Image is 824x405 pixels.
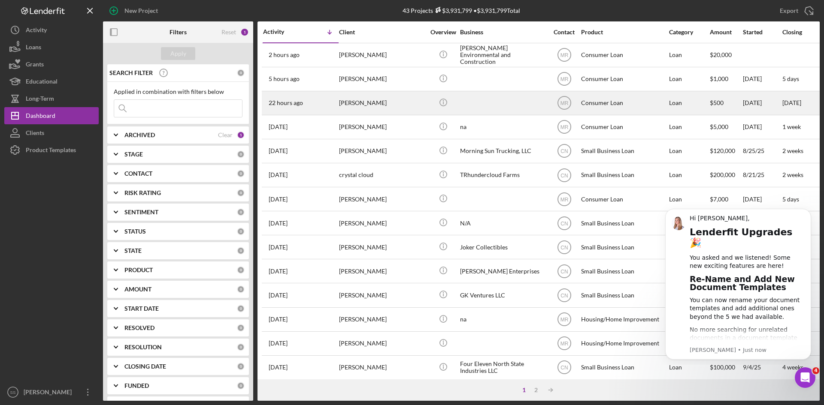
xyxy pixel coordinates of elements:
div: 0 [237,69,245,77]
div: Product [581,29,667,36]
div: 0 [237,285,245,293]
button: Activity [4,21,99,39]
button: SS[PERSON_NAME] [4,384,99,401]
div: [PERSON_NAME] [339,44,425,66]
span: $5,000 [710,123,728,130]
div: Consumer Loan [581,188,667,210]
div: Small Business Loan [581,260,667,282]
div: Amount [710,29,742,36]
div: Loans [26,39,41,58]
div: Business [460,29,546,36]
time: 2025-09-23 00:32 [269,147,288,154]
div: Category [669,29,709,36]
div: N/A [460,212,546,234]
div: 0 [237,324,245,332]
div: [PERSON_NAME] [339,140,425,162]
div: Loan [669,116,709,138]
div: Applied in combination with filters below [114,88,242,95]
button: Dashboard [4,107,99,124]
div: TRhundercloud Farms [460,164,546,186]
time: 2025-09-23 19:29 [269,123,288,130]
button: Clients [4,124,99,141]
b: Filters [170,29,187,36]
div: [PERSON_NAME] [339,332,425,355]
button: Loans [4,39,99,56]
div: [DATE] [743,116,782,138]
time: 2025-09-17 15:41 [269,316,288,323]
text: CN [560,244,568,250]
b: PRODUCT [124,267,153,273]
time: 5 days [782,75,799,82]
b: FUNDED [124,382,149,389]
div: 1 [237,131,245,139]
div: Loan [669,140,709,162]
b: CONTACT [124,170,152,177]
text: CN [560,293,568,299]
span: $1,000 [710,75,728,82]
div: Started [743,29,782,36]
div: Activity [263,28,301,35]
text: CN [560,148,568,154]
b: RISK RATING [124,189,161,196]
text: MR [560,317,568,323]
time: 2025-09-16 00:57 [269,340,288,347]
div: [DATE] [743,92,782,114]
div: Long-Term [26,90,54,109]
b: ARCHIVED [124,132,155,138]
div: 8/21/25 [743,164,782,186]
div: 8/25/25 [743,140,782,162]
div: 0 [237,208,245,216]
time: 2025-09-17 18:13 [269,268,288,275]
time: 2 weeks [782,147,803,154]
text: CN [560,365,568,371]
div: 0 [237,189,245,197]
b: CLOSING DATE [124,363,166,370]
b: STAGE [124,151,143,158]
b: AMOUNT [124,286,151,293]
text: MR [560,100,568,106]
div: Small Business Loan [581,236,667,258]
span: 4 [812,367,819,374]
div: Four Eleven North State Industries LLC [460,356,546,379]
div: [PERSON_NAME] Enterprises [460,260,546,282]
a: Long-Term [4,90,99,107]
div: 9/4/25 [743,356,782,379]
div: Consumer Loan [581,68,667,90]
div: 0 [237,382,245,390]
text: CN [560,220,568,226]
time: 2025-09-24 14:37 [269,75,300,82]
div: Loan [669,44,709,66]
p: Message from Allison, sent Just now [37,145,152,153]
div: Product Templates [26,141,76,161]
b: SENTIMENT [124,209,158,216]
div: Small Business Loan [581,356,667,379]
div: 43 Projects • $3,931,799 Total [403,7,520,14]
div: 0 [237,247,245,255]
div: [DATE] [743,68,782,90]
time: 2025-09-17 15:56 [269,292,288,299]
b: RESOLUTION [124,344,162,351]
time: 4 weeks [782,363,803,371]
div: New Project [124,2,158,19]
text: MR [560,76,568,82]
b: STATUS [124,228,146,235]
time: 2025-09-20 17:42 [269,171,288,178]
div: 1 [518,387,530,393]
div: [PERSON_NAME] [21,384,77,403]
div: Export [780,2,798,19]
div: Client [339,29,425,36]
div: [PERSON_NAME] [339,308,425,331]
div: [PERSON_NAME] [339,236,425,258]
div: Apply [170,47,186,60]
div: Dashboard [26,107,55,126]
div: na [460,116,546,138]
time: 5 days [782,195,799,203]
